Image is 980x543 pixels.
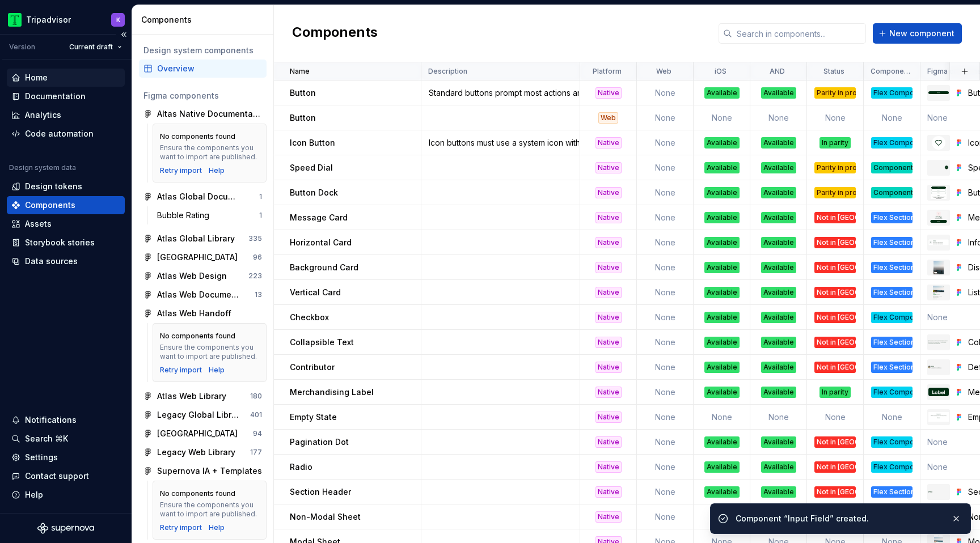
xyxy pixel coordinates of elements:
button: TripadvisorK [2,7,129,32]
div: Native [595,262,622,273]
div: Native [595,337,622,348]
button: Search ⌘K [7,430,125,448]
div: Legacy Web Library [157,447,235,458]
div: Available [704,436,740,448]
p: Component type [871,67,911,76]
img: Icon Button [932,136,945,150]
span: New component [889,28,954,39]
div: Version [9,43,35,52]
a: [GEOGRAPHIC_DATA]96 [139,248,267,266]
div: Atlas Web Handoff [157,308,231,319]
td: None [637,330,694,355]
a: Settings [7,448,125,466]
button: Contact support [7,467,125,485]
div: Design system components [143,45,262,56]
div: Available [761,486,796,498]
td: None [637,280,694,305]
div: Available [761,312,796,323]
img: Default [928,366,949,368]
img: Message Card [930,211,947,224]
div: Data sources [25,256,78,267]
div: 335 [248,234,262,243]
div: Storybook stories [25,237,95,248]
td: None [694,405,750,430]
div: Code automation [25,128,94,139]
p: Icon Button [290,137,335,149]
a: Storybook stories [7,234,125,252]
div: Available [761,387,796,398]
a: Code automation [7,125,125,143]
div: Not in [GEOGRAPHIC_DATA] [814,312,856,323]
p: Name [290,67,310,76]
a: Design tokens [7,177,125,196]
div: Icon buttons must use a system icon with a clear meaning. The meaning of the icon should be clear... [422,137,579,149]
div: Available [704,212,740,223]
div: Ensure the components you want to import are published. [160,343,259,361]
a: Altas Native Documentation [139,105,267,123]
p: Message Card [290,212,348,223]
div: Available [761,212,796,223]
img: Speed Dial [928,165,949,169]
div: Flex Section [871,262,913,273]
p: Button Dock [290,187,338,198]
div: Available [704,387,740,398]
div: Component [871,162,913,173]
div: Available [761,461,796,473]
div: Retry import [160,366,202,375]
td: None [637,205,694,230]
img: Informational [928,239,949,245]
h2: Components [292,23,378,44]
button: Help [7,486,125,504]
div: Native [595,436,622,448]
div: Web [598,112,618,124]
div: No components found [160,489,235,498]
p: Merchandising Label [290,387,374,398]
div: Available [761,162,796,173]
div: Available [761,362,796,373]
p: Button [290,87,316,99]
td: None [637,455,694,480]
div: Atlas Web Design [157,270,227,282]
div: In parity [820,137,851,149]
div: Native [595,87,622,99]
td: None [637,380,694,405]
div: Not in [GEOGRAPHIC_DATA] [814,287,856,298]
input: Search in components... [732,23,866,44]
p: Button [290,112,316,124]
div: Help [209,523,225,532]
a: Data sources [7,252,125,270]
div: Flex Section [871,212,913,223]
div: Parity in progress [814,87,856,99]
img: Merchandising Label [928,388,949,396]
div: Native [595,461,622,473]
p: Contributor [290,362,335,373]
td: None [694,105,750,130]
div: Flex Section [871,237,913,248]
div: Retry import [160,523,202,532]
div: Not in [GEOGRAPHIC_DATA] [814,262,856,273]
td: None [637,430,694,455]
a: Home [7,69,125,87]
a: Help [209,366,225,375]
div: Not in [GEOGRAPHIC_DATA] [814,237,856,248]
div: Flex Component [871,312,913,323]
a: Atlas Web Handoff [139,304,267,323]
div: Search ⌘K [25,433,68,444]
div: Available [704,87,740,99]
td: None [750,405,807,430]
div: [GEOGRAPHIC_DATA] [157,428,238,439]
a: Analytics [7,106,125,124]
div: Flex Component [871,137,913,149]
div: Not in [GEOGRAPHIC_DATA] [814,436,856,448]
div: Parity in progress [814,162,856,173]
div: Available [761,87,796,99]
td: None [637,255,694,280]
div: Available [704,337,740,348]
div: 1 [259,211,262,220]
div: No components found [160,132,235,141]
span: Current draft [69,43,113,52]
a: Atlas Global Documentation1 [139,188,267,206]
p: Checkbox [290,312,329,323]
div: Legacy Global Library [157,409,242,421]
